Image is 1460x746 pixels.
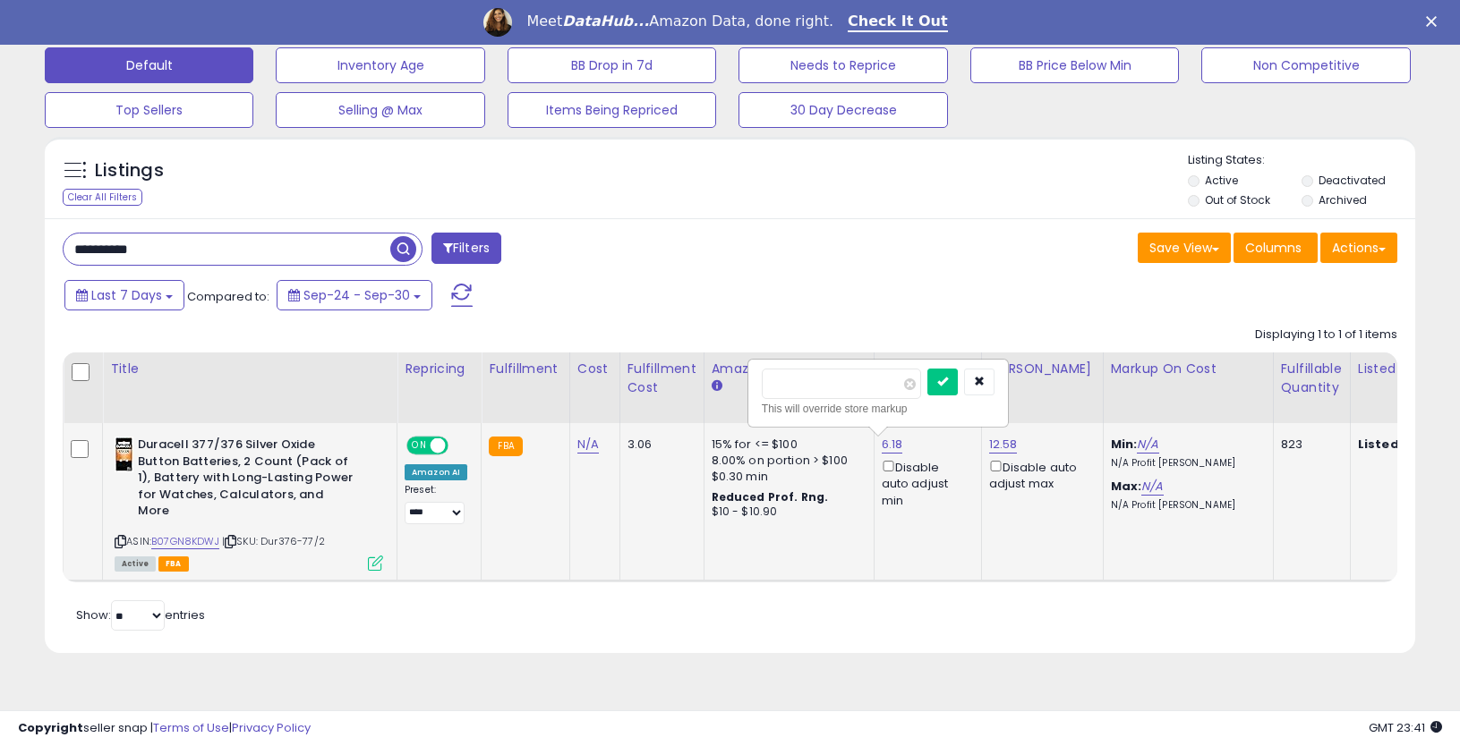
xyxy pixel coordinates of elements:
span: ON [408,438,431,454]
div: Amazon Fees [712,360,867,378]
div: 8.00% on portion > $100 [712,453,860,469]
p: N/A Profit [PERSON_NAME] [1111,499,1259,512]
button: BB Drop in 7d [508,47,716,83]
span: OFF [446,438,474,454]
span: Compared to: [187,288,269,305]
a: N/A [577,436,599,454]
b: Reduced Prof. Rng. [712,489,829,504]
b: Min: [1111,436,1138,453]
button: Last 7 Days [64,280,184,310]
div: Cost [577,360,612,378]
label: Out of Stock [1205,192,1270,208]
div: Repricing [405,360,474,378]
th: The percentage added to the cost of goods (COGS) that forms the calculator for Min & Max prices. [1103,352,1273,423]
div: Fulfillment Cost [628,360,696,397]
h5: Listings [95,158,164,183]
div: ASIN: [115,437,383,569]
a: Check It Out [848,13,948,32]
button: Needs to Reprice [739,47,947,83]
b: Max: [1111,478,1142,495]
button: Default [45,47,253,83]
span: Sep-24 - Sep-30 [303,286,410,304]
span: Show: entries [76,606,205,623]
small: FBA [489,437,522,456]
a: 12.58 [989,436,1018,454]
p: N/A Profit [PERSON_NAME] [1111,457,1259,470]
div: Displaying 1 to 1 of 1 items [1255,326,1397,343]
img: Profile image for Georgie [483,8,512,37]
a: 6.18 [882,436,903,454]
label: Deactivated [1319,173,1386,188]
p: Listing States: [1188,152,1415,169]
div: Preset: [405,484,467,524]
label: Active [1205,173,1238,188]
b: Listed Price: [1358,436,1439,453]
div: Fulfillment [489,360,561,378]
div: $10 - $10.90 [712,504,860,520]
span: Columns [1245,239,1302,257]
button: Actions [1320,233,1397,263]
b: Duracell 377/376 Silver Oxide Button Batteries, 2 Count (Pack of 1), Battery with Long-Lasting Po... [138,437,355,524]
a: Terms of Use [153,719,229,736]
button: Inventory Age [276,47,484,83]
div: [PERSON_NAME] [989,360,1096,378]
a: N/A [1137,436,1158,454]
i: DataHub... [562,13,649,30]
button: Save View [1138,233,1231,263]
strong: Copyright [18,719,83,736]
button: Top Sellers [45,92,253,128]
div: 15% for <= $100 [712,437,860,453]
button: Sep-24 - Sep-30 [277,280,432,310]
div: Amazon AI [405,464,467,480]
span: 2025-10-10 23:41 GMT [1369,719,1442,736]
span: FBA [158,556,189,572]
a: N/A [1141,478,1163,496]
button: Columns [1234,233,1318,263]
div: Fulfillable Quantity [1281,360,1343,397]
div: Clear All Filters [63,189,142,206]
div: 823 [1281,437,1336,453]
span: | SKU: Dur376-77/2 [222,534,325,548]
span: All listings currently available for purchase on Amazon [115,556,156,572]
button: Selling @ Max [276,92,484,128]
button: Items Being Repriced [508,92,716,128]
a: Privacy Policy [232,719,311,736]
div: Meet Amazon Data, done right. [526,13,833,30]
span: Last 7 Days [91,286,162,304]
div: Disable auto adjust max [989,457,1089,492]
img: 411+10s797L._SL40_.jpg [115,437,133,472]
label: Archived [1319,192,1367,208]
div: Close [1426,16,1444,27]
div: $0.30 min [712,469,860,485]
div: This will override store markup [762,400,995,418]
small: Amazon Fees. [712,378,722,394]
button: Non Competitive [1201,47,1410,83]
div: seller snap | | [18,720,311,737]
a: B07GN8KDWJ [151,534,219,549]
button: Filters [431,233,501,264]
div: Title [110,360,389,378]
div: Markup on Cost [1111,360,1266,378]
div: Disable auto adjust min [882,457,968,509]
button: 30 Day Decrease [739,92,947,128]
div: 3.06 [628,437,690,453]
button: BB Price Below Min [970,47,1179,83]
